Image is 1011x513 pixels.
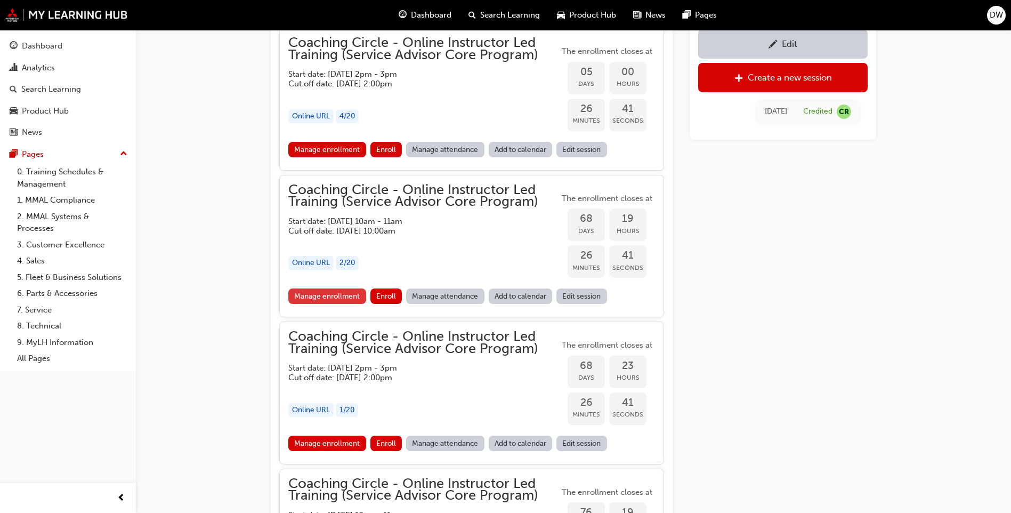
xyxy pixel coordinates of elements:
[13,318,132,334] a: 8. Technical
[406,436,484,451] a: Manage attendance
[21,83,81,95] div: Search Learning
[609,78,646,90] span: Hours
[288,142,366,157] a: Manage enrollment
[288,331,655,455] button: Coaching Circle - Online Instructor Led Training (Service Advisor Core Program)Start date: [DATE]...
[556,142,607,157] a: Edit session
[568,225,605,237] span: Days
[117,492,125,505] span: prev-icon
[769,39,778,50] span: pencil-icon
[376,292,396,301] span: Enroll
[480,9,540,21] span: Search Learning
[489,436,553,451] a: Add to calendar
[4,34,132,145] button: DashboardAnalyticsSearch LearningProduct HubNews
[10,85,17,94] span: search-icon
[288,478,559,502] span: Coaching Circle - Online Instructor Led Training (Service Advisor Core Program)
[609,372,646,384] span: Hours
[13,302,132,318] a: 7. Service
[13,192,132,209] a: 1. MMAL Compliance
[4,145,132,164] button: Pages
[22,105,69,117] div: Product Hub
[568,397,605,409] span: 26
[288,184,655,309] button: Coaching Circle - Online Instructor Led Training (Service Advisor Core Program)Start date: [DATE]...
[837,104,851,118] span: null-icon
[288,109,334,124] div: Online URL
[559,45,655,58] span: The enrollment closes at
[376,439,396,448] span: Enroll
[288,403,334,418] div: Online URL
[4,36,132,56] a: Dashboard
[390,4,460,26] a: guage-iconDashboard
[609,397,646,409] span: 41
[288,226,542,236] h5: Cut off date: [DATE] 10:00am
[803,106,832,116] div: Credited
[336,109,359,124] div: 4 / 20
[633,9,641,22] span: news-icon
[568,115,605,127] span: Minutes
[698,62,868,92] a: Create a new session
[120,147,127,161] span: up-icon
[376,145,396,154] span: Enroll
[468,9,476,22] span: search-icon
[489,288,553,304] a: Add to calendar
[22,126,42,139] div: News
[557,9,565,22] span: car-icon
[609,103,646,115] span: 41
[370,288,402,304] button: Enroll
[559,339,655,351] span: The enrollment closes at
[288,69,542,79] h5: Start date: [DATE] 2pm - 3pm
[288,37,559,61] span: Coaching Circle - Online Instructor Led Training (Service Advisor Core Program)
[568,250,605,262] span: 26
[288,436,366,451] a: Manage enrollment
[4,101,132,121] a: Product Hub
[568,66,605,78] span: 05
[13,269,132,286] a: 5. Fleet & Business Solutions
[13,164,132,192] a: 0. Training Schedules & Management
[609,225,646,237] span: Hours
[370,142,402,157] button: Enroll
[4,58,132,78] a: Analytics
[460,4,548,26] a: search-iconSearch Learning
[4,123,132,142] a: News
[489,142,553,157] a: Add to calendar
[10,42,18,51] span: guage-icon
[765,105,787,117] div: Tue Oct 01 2024 09:30:00 GMT+0930 (Australian Central Standard Time)
[5,8,128,22] img: mmal
[609,262,646,274] span: Seconds
[674,4,725,26] a: pages-iconPages
[748,72,832,83] div: Create a new session
[288,256,334,270] div: Online URL
[288,363,542,373] h5: Start date: [DATE] 2pm - 3pm
[548,4,625,26] a: car-iconProduct Hub
[609,66,646,78] span: 00
[4,79,132,99] a: Search Learning
[987,6,1006,25] button: DW
[288,331,559,355] span: Coaching Circle - Online Instructor Led Training (Service Advisor Core Program)
[625,4,674,26] a: news-iconNews
[288,217,542,226] h5: Start date: [DATE] 10am - 11am
[556,288,607,304] a: Edit session
[609,250,646,262] span: 41
[10,63,18,73] span: chart-icon
[288,37,655,162] button: Coaching Circle - Online Instructor Led Training (Service Advisor Core Program)Start date: [DATE]...
[609,115,646,127] span: Seconds
[734,73,743,84] span: plus-icon
[13,209,132,237] a: 2. MMAL Systems & Processes
[22,40,62,52] div: Dashboard
[568,213,605,225] span: 68
[559,193,655,205] span: The enrollment closes at
[559,486,655,499] span: The enrollment closes at
[406,142,484,157] a: Manage attendance
[645,9,666,21] span: News
[22,62,55,74] div: Analytics
[609,213,646,225] span: 19
[13,285,132,302] a: 6. Parts & Accessories
[10,128,18,138] span: news-icon
[10,150,18,159] span: pages-icon
[568,103,605,115] span: 26
[336,256,359,270] div: 2 / 20
[411,9,451,21] span: Dashboard
[370,436,402,451] button: Enroll
[568,262,605,274] span: Minutes
[568,408,605,421] span: Minutes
